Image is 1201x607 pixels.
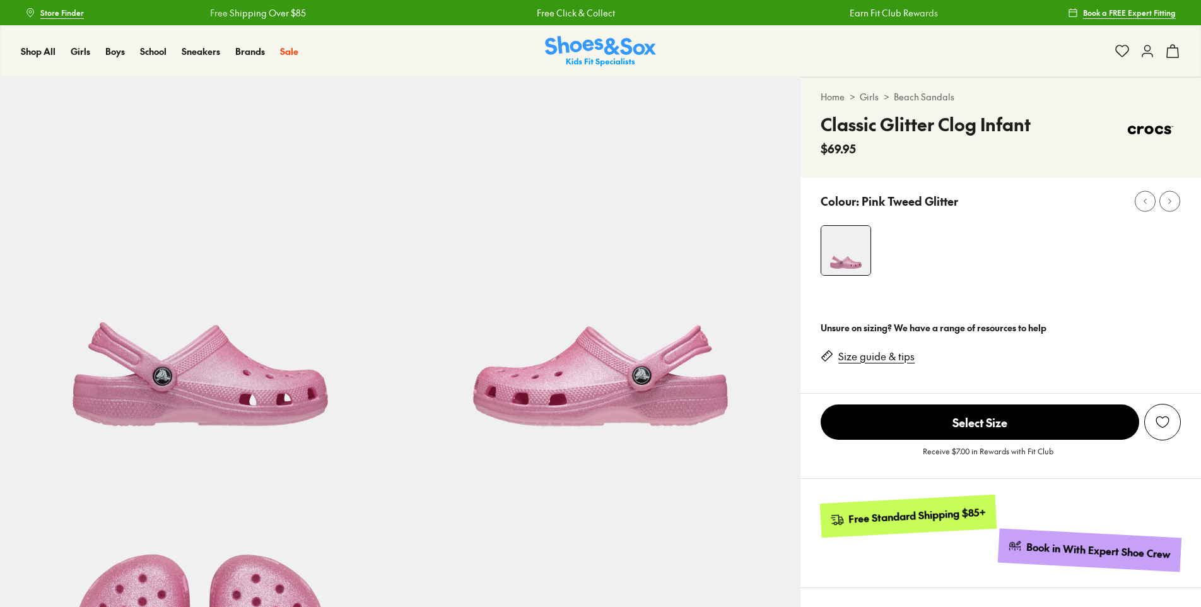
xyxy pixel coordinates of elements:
span: Boys [105,45,125,57]
span: $69.95 [821,140,856,157]
a: Store Finder [25,1,84,24]
img: Vendor logo [1120,111,1181,149]
span: Shop All [21,45,56,57]
span: School [140,45,167,57]
p: Colour: [821,192,859,209]
img: 5-502843_1 [401,77,801,478]
a: Shop All [21,45,56,58]
span: Store Finder [40,7,84,18]
p: Pink Tweed Glitter [862,192,958,209]
a: Beach Sandals [894,90,954,103]
div: Free Standard Shipping $85+ [848,505,987,526]
a: Free Shipping Over $85 [210,6,306,20]
a: School [140,45,167,58]
a: Earn Fit Club Rewards [850,6,938,20]
div: Book in With Expert Shoe Crew [1026,540,1171,562]
a: Free Standard Shipping $85+ [820,495,997,538]
a: Sneakers [182,45,220,58]
button: Add to Wishlist [1144,404,1181,440]
a: Girls [860,90,879,103]
a: Shoes & Sox [545,36,656,67]
span: Sneakers [182,45,220,57]
p: Receive $7.00 in Rewards with Fit Club [923,445,1053,468]
span: Sale [280,45,298,57]
a: Sale [280,45,298,58]
a: Brands [235,45,265,58]
span: Book a FREE Expert Fitting [1083,7,1176,18]
span: Brands [235,45,265,57]
a: Size guide & tips [838,350,915,363]
span: Girls [71,45,90,57]
a: Girls [71,45,90,58]
div: Unsure on sizing? We have a range of resources to help [821,321,1181,334]
a: Boys [105,45,125,58]
h4: Classic Glitter Clog Infant [821,111,1031,138]
a: Book in With Expert Shoe Crew [998,529,1181,572]
a: Free Click & Collect [537,6,615,20]
img: SNS_Logo_Responsive.svg [545,36,656,67]
div: > > [821,90,1181,103]
a: Home [821,90,845,103]
a: Book a FREE Expert Fitting [1068,1,1176,24]
button: Select Size [821,404,1139,440]
img: 4-502842_1 [821,226,870,275]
